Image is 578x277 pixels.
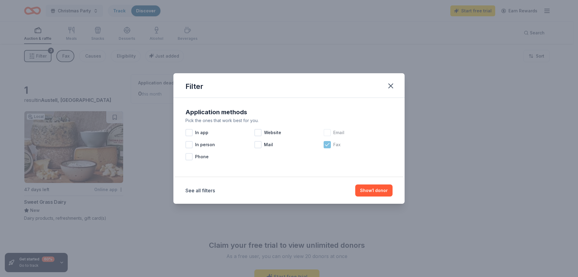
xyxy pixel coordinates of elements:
button: Show1 donor [355,184,393,197]
button: See all filters [185,187,215,194]
div: Pick the ones that work best for you. [185,117,393,124]
span: In app [195,129,208,136]
span: In person [195,141,215,148]
span: Website [264,129,281,136]
div: Application methods [185,107,393,117]
div: Filter [185,82,203,91]
span: Mail [264,141,273,148]
span: Fax [333,141,340,148]
span: Phone [195,153,209,160]
span: Email [333,129,344,136]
